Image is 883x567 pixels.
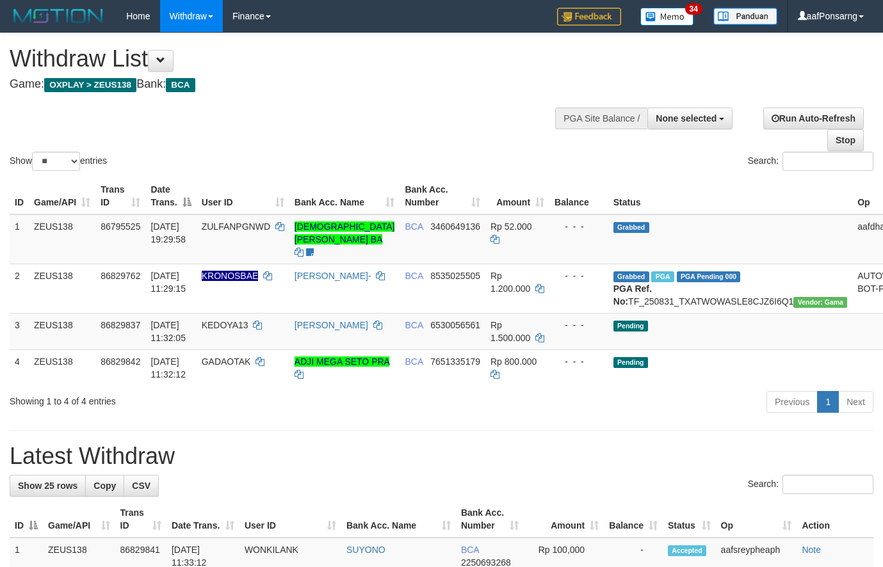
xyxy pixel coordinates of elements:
[802,545,821,555] a: Note
[202,221,270,232] span: ZULFANPGNWD
[145,178,196,214] th: Date Trans.: activate to sort column descending
[555,108,647,129] div: PGA Site Balance /
[10,313,29,349] td: 3
[295,271,371,281] a: [PERSON_NAME]-
[202,356,251,367] span: GADAOTAK
[93,481,116,491] span: Copy
[95,178,145,214] th: Trans ID: activate to sort column ascending
[557,8,621,26] img: Feedback.jpg
[555,319,603,331] div: - - -
[10,475,86,497] a: Show 25 rows
[640,8,694,26] img: Button%20Memo.svg
[668,545,706,556] span: Accepted
[44,78,136,92] span: OXPLAY > ZEUS138
[101,356,140,367] span: 86829842
[10,214,29,264] td: 1
[197,178,289,214] th: User ID: activate to sort column ascending
[166,78,195,92] span: BCA
[29,349,95,386] td: ZEUS138
[150,356,186,379] span: [DATE] 11:32:12
[10,6,107,26] img: MOTION_logo.png
[490,320,530,343] span: Rp 1.500.000
[10,390,359,408] div: Showing 1 to 4 of 4 entries
[295,356,389,367] a: ADJI MEGA SETO PRA
[456,501,524,538] th: Bank Acc. Number: activate to sort column ascending
[150,320,186,343] span: [DATE] 11:32:05
[613,283,652,307] b: PGA Ref. No:
[485,178,549,214] th: Amount: activate to sort column ascending
[10,443,873,469] h1: Latest Withdraw
[202,320,248,330] span: KEDOYA13
[18,481,77,491] span: Show 25 rows
[295,320,368,330] a: [PERSON_NAME]
[10,264,29,313] td: 2
[613,357,648,368] span: Pending
[716,501,797,538] th: Op: activate to sort column ascending
[166,501,239,538] th: Date Trans.: activate to sort column ascending
[239,501,341,538] th: User ID: activate to sort column ascending
[341,501,456,538] th: Bank Acc. Name: activate to sort column ascending
[524,501,604,538] th: Amount: activate to sort column ascending
[827,129,864,151] a: Stop
[124,475,159,497] a: CSV
[549,178,608,214] th: Balance
[766,391,818,413] a: Previous
[748,475,873,494] label: Search:
[430,320,480,330] span: Copy 6530056561 to clipboard
[608,264,852,313] td: TF_250831_TXATWOWASLE8CJZ6I6Q1
[101,271,140,281] span: 86829762
[29,313,95,349] td: ZEUS138
[461,545,479,555] span: BCA
[656,113,717,124] span: None selected
[150,221,186,244] span: [DATE] 19:29:58
[782,152,873,171] input: Search:
[346,545,385,555] a: SUYONO
[29,214,95,264] td: ZEUS138
[405,320,423,330] span: BCA
[405,221,423,232] span: BCA
[685,3,702,15] span: 34
[10,178,29,214] th: ID
[613,271,649,282] span: Grabbed
[10,78,576,91] h4: Game: Bank:
[613,222,649,233] span: Grabbed
[85,475,124,497] a: Copy
[763,108,864,129] a: Run Auto-Refresh
[10,152,107,171] label: Show entries
[430,221,480,232] span: Copy 3460649136 to clipboard
[604,501,663,538] th: Balance: activate to sort column ascending
[29,264,95,313] td: ZEUS138
[555,220,603,233] div: - - -
[405,356,423,367] span: BCA
[10,46,576,72] h1: Withdraw List
[430,356,480,367] span: Copy 7651335179 to clipboard
[838,391,873,413] a: Next
[797,501,873,538] th: Action
[490,221,532,232] span: Rp 52.000
[555,269,603,282] div: - - -
[817,391,839,413] a: 1
[295,221,395,244] a: [DEMOGRAPHIC_DATA][PERSON_NAME] BA
[150,271,186,294] span: [DATE] 11:29:15
[663,501,716,538] th: Status: activate to sort column ascending
[748,152,873,171] label: Search:
[490,356,537,367] span: Rp 800.000
[490,271,530,294] span: Rp 1.200.000
[651,271,674,282] span: Marked by aafnoeunsreypich
[608,178,852,214] th: Status
[132,481,150,491] span: CSV
[405,271,423,281] span: BCA
[613,321,648,331] span: Pending
[400,178,485,214] th: Bank Acc. Number: activate to sort column ascending
[647,108,733,129] button: None selected
[43,501,115,538] th: Game/API: activate to sort column ascending
[555,355,603,368] div: - - -
[202,271,259,281] span: Nama rekening ada tanda titik/strip, harap diedit
[793,297,847,308] span: Vendor URL: https://trx31.1velocity.biz
[32,152,80,171] select: Showentries
[101,221,140,232] span: 86795525
[101,320,140,330] span: 86829837
[10,501,43,538] th: ID: activate to sort column descending
[115,501,166,538] th: Trans ID: activate to sort column ascending
[713,8,777,25] img: panduan.png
